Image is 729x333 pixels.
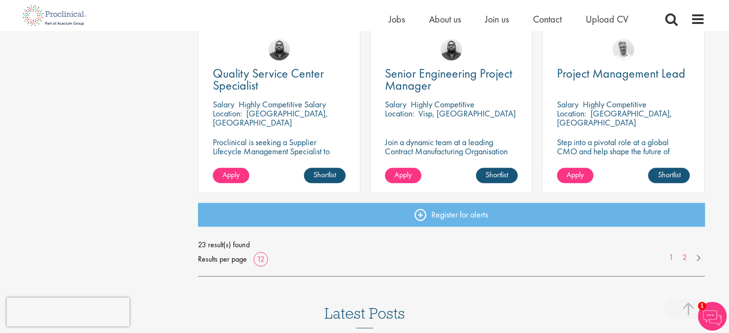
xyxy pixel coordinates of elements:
[254,254,268,264] a: 12
[440,39,462,60] img: Ashley Bennett
[213,99,234,110] span: Salary
[557,138,690,165] p: Step into a pivotal role at a global CMO and help shape the future of healthcare manufacturing.
[198,252,247,266] span: Results per page
[213,108,242,119] span: Location:
[385,65,512,93] span: Senior Engineering Project Manager
[385,138,518,183] p: Join a dynamic team at a leading Contract Manufacturing Organisation (CMO) and contribute to grou...
[304,168,346,183] a: Shortlist
[411,99,474,110] p: Highly Competitive
[586,13,628,25] a: Upload CV
[557,68,690,80] a: Project Management Lead
[213,108,328,128] p: [GEOGRAPHIC_DATA], [GEOGRAPHIC_DATA]
[239,99,326,110] p: Highly Competitive Salary
[557,99,579,110] span: Salary
[213,138,346,183] p: Proclinical is seeking a Supplier Lifecycle Management Specialist to support global vendor change...
[268,39,290,60] img: Ashley Bennett
[557,108,672,128] p: [GEOGRAPHIC_DATA], [GEOGRAPHIC_DATA]
[213,68,346,92] a: Quality Service Center Specialist
[198,238,705,252] span: 23 result(s) found
[533,13,562,25] a: Contact
[557,168,593,183] a: Apply
[385,108,414,119] span: Location:
[678,252,692,263] a: 2
[389,13,405,25] a: Jobs
[385,68,518,92] a: Senior Engineering Project Manager
[698,302,727,331] img: Chatbot
[7,298,129,326] iframe: reCAPTCHA
[198,203,705,227] a: Register for alerts
[583,99,647,110] p: Highly Competitive
[485,13,509,25] a: Join us
[648,168,690,183] a: Shortlist
[557,108,586,119] span: Location:
[394,170,412,180] span: Apply
[222,170,240,180] span: Apply
[418,108,516,119] p: Visp, [GEOGRAPHIC_DATA]
[429,13,461,25] a: About us
[698,302,706,310] span: 1
[385,99,406,110] span: Salary
[557,65,685,81] span: Project Management Lead
[324,305,405,328] h3: Latest Posts
[385,168,421,183] a: Apply
[213,168,249,183] a: Apply
[567,170,584,180] span: Apply
[213,65,324,93] span: Quality Service Center Specialist
[664,252,678,263] a: 1
[476,168,518,183] a: Shortlist
[613,39,634,60] img: Joshua Bye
